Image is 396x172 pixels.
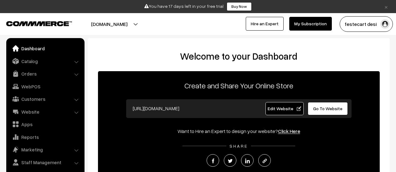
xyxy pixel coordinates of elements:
[2,2,394,11] div: You have 17 days left in your free trial
[380,19,390,29] img: user
[8,81,82,92] a: WebPOS
[278,128,300,134] a: Click Here
[8,93,82,105] a: Customers
[8,131,82,143] a: Reports
[98,80,380,91] p: Create and Share Your Online Store
[227,2,252,11] a: Buy Now
[6,19,61,27] a: COMMMERCE
[268,106,301,111] span: Edit Website
[382,3,390,10] a: ×
[308,102,348,115] a: Go To Website
[98,127,380,135] div: Want to Hire an Expert to design your website?
[226,143,251,149] span: SHARE
[8,144,82,155] a: Marketing
[289,17,332,31] a: My Subscription
[94,51,383,62] h2: Welcome to your Dashboard
[6,21,72,26] img: COMMMERCE
[265,102,304,115] a: Edit Website
[69,16,149,32] button: [DOMAIN_NAME]
[340,16,393,32] button: festecart desi
[8,68,82,79] a: Orders
[8,56,82,67] a: Catalog
[246,17,284,31] a: Hire an Expert
[8,119,82,130] a: Apps
[313,106,342,111] span: Go To Website
[8,43,82,54] a: Dashboard
[8,157,82,168] a: Staff Management
[8,106,82,117] a: Website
